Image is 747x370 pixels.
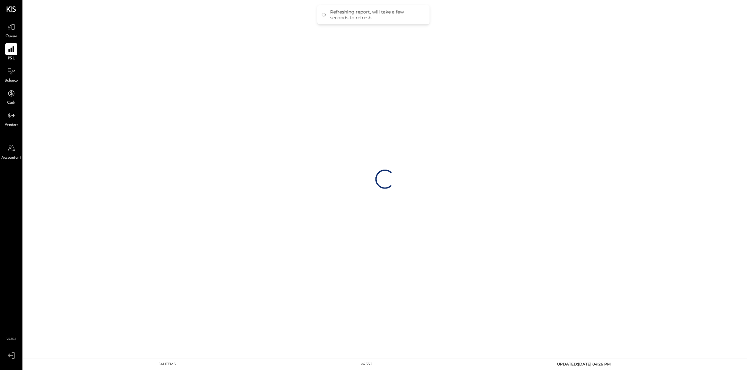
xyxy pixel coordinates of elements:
[557,362,611,366] span: UPDATED: [DATE] 04:26 PM
[4,78,18,84] span: Balance
[2,155,21,161] span: Accountant
[4,122,18,128] span: Vendors
[0,142,22,161] a: Accountant
[5,34,17,40] span: Queue
[0,21,22,40] a: Queue
[0,87,22,106] a: Cash
[7,100,15,106] span: Cash
[0,43,22,62] a: P&L
[330,9,423,21] div: Refreshing report, will take a few seconds to refresh
[361,362,373,367] div: v 4.35.2
[8,56,15,62] span: P&L
[0,110,22,128] a: Vendors
[0,65,22,84] a: Balance
[159,362,176,367] div: 141 items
